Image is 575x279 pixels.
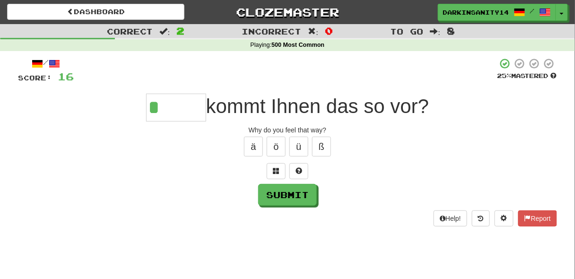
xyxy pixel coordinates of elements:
[497,72,512,79] span: 25 %
[434,210,467,227] button: Help!
[199,4,376,20] a: Clozemaster
[176,25,184,36] span: 2
[107,26,153,36] span: Correct
[518,210,557,227] button: Report
[267,137,286,157] button: ö
[443,8,509,17] span: DarkInsanity14
[497,72,557,80] div: Mastered
[325,25,333,36] span: 0
[267,163,286,179] button: Switch sentence to multiple choice alt+p
[430,27,441,35] span: :
[18,74,52,82] span: Score:
[7,4,184,20] a: Dashboard
[472,210,490,227] button: Round history (alt+y)
[242,26,302,36] span: Incorrect
[391,26,424,36] span: To go
[58,70,74,82] span: 16
[206,95,429,117] span: kommt Ihnen das so vor?
[271,42,324,48] strong: 500 Most Common
[312,137,331,157] button: ß
[289,137,308,157] button: ü
[258,184,317,206] button: Submit
[438,4,556,21] a: DarkInsanity14 /
[18,58,74,70] div: /
[244,137,263,157] button: ä
[160,27,170,35] span: :
[18,125,557,135] div: Why do you feel that way?
[308,27,319,35] span: :
[447,25,455,36] span: 8
[530,8,535,14] span: /
[289,163,308,179] button: Single letter hint - you only get 1 per sentence and score half the points! alt+h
